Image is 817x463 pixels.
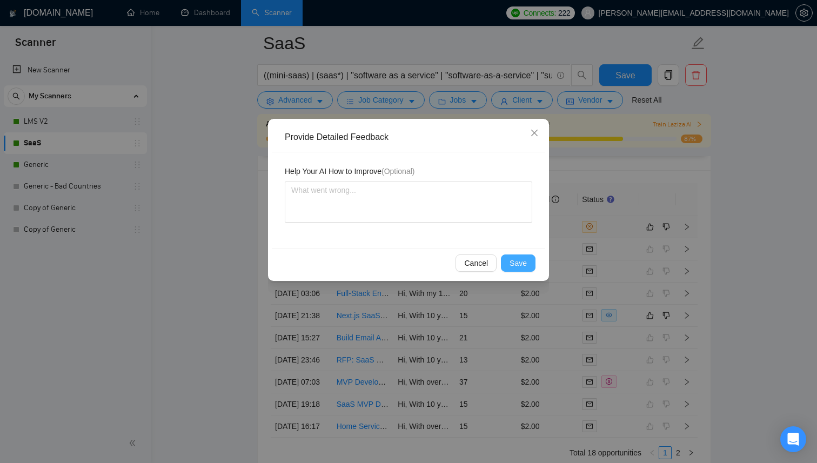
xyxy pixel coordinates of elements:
[780,426,806,452] div: Open Intercom Messenger
[510,257,527,269] span: Save
[520,119,549,148] button: Close
[501,254,535,272] button: Save
[530,129,539,137] span: close
[456,254,497,272] button: Cancel
[285,165,414,177] span: Help Your AI How to Improve
[381,167,414,176] span: (Optional)
[285,131,540,143] div: Provide Detailed Feedback
[464,257,488,269] span: Cancel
